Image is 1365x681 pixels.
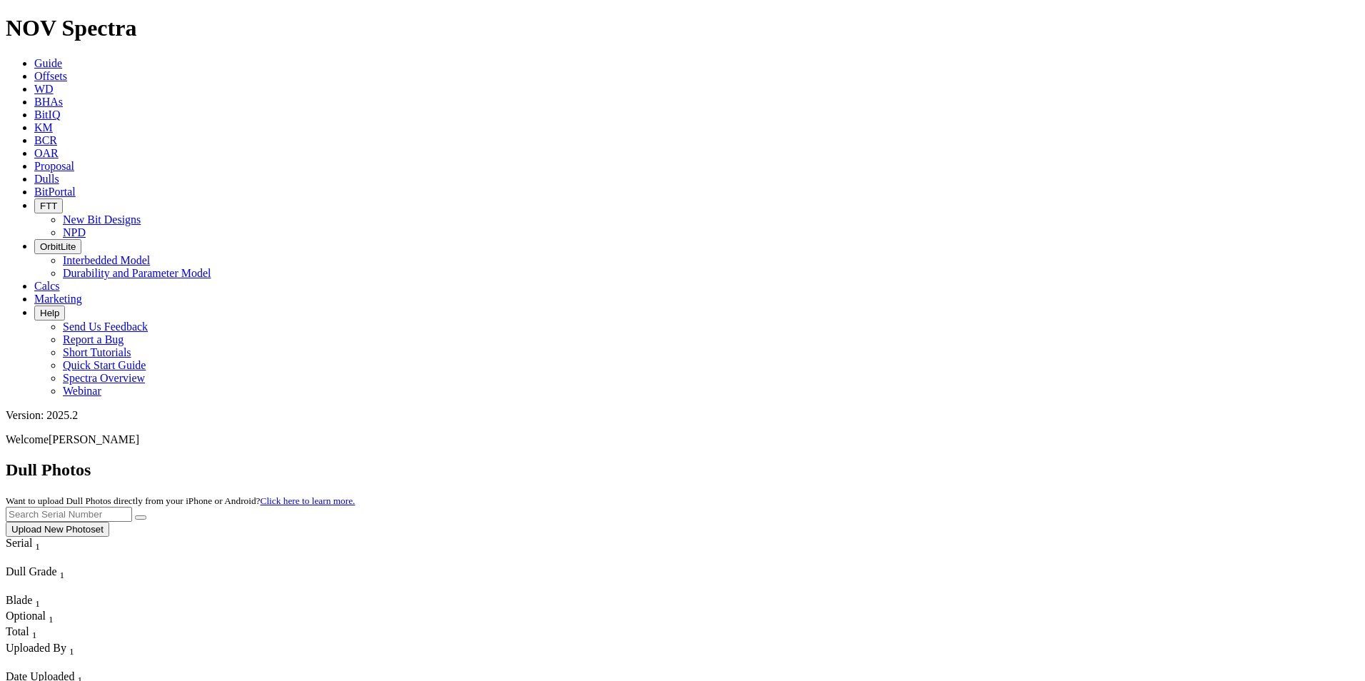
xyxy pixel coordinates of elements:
a: Calcs [34,280,60,292]
sub: 1 [32,630,37,641]
a: Proposal [34,160,74,172]
button: OrbitLite [34,239,81,254]
a: New Bit Designs [63,213,141,226]
span: OrbitLite [40,241,76,252]
div: Sort None [6,610,56,625]
small: Want to upload Dull Photos directly from your iPhone or Android? [6,495,355,506]
span: Sort None [35,537,40,549]
span: Total [6,625,29,637]
span: Help [40,308,59,318]
span: Uploaded By [6,642,66,654]
button: FTT [34,198,63,213]
div: Optional Sort None [6,610,56,625]
a: Click here to learn more. [261,495,356,506]
a: Interbedded Model [63,254,150,266]
div: Sort None [6,537,66,565]
button: Help [34,306,65,321]
div: Column Menu [6,553,66,565]
div: Total Sort None [6,625,56,641]
a: BCR [34,134,57,146]
h2: Dull Photos [6,460,1359,480]
div: Sort None [6,642,140,670]
span: Serial [6,537,32,549]
span: Sort None [49,610,54,622]
span: Sort None [35,594,40,606]
div: Column Menu [6,657,140,670]
input: Search Serial Number [6,507,132,522]
a: KM [34,121,53,133]
div: Version: 2025.2 [6,409,1359,422]
span: Sort None [60,565,65,577]
a: Quick Start Guide [63,359,146,371]
a: Short Tutorials [63,346,131,358]
a: OAR [34,147,59,159]
span: Sort None [32,625,37,637]
p: Welcome [6,433,1359,446]
span: Optional [6,610,46,622]
span: Dull Grade [6,565,57,577]
span: Blade [6,594,32,606]
div: Sort None [6,565,106,594]
a: Report a Bug [63,333,124,345]
a: BitIQ [34,109,60,121]
button: Upload New Photoset [6,522,109,537]
div: Dull Grade Sort None [6,565,106,581]
a: Durability and Parameter Model [63,267,211,279]
a: Offsets [34,70,67,82]
a: Dulls [34,173,59,185]
div: Column Menu [6,581,106,594]
div: Sort None [6,594,56,610]
h1: NOV Spectra [6,15,1359,41]
sub: 1 [35,541,40,552]
a: Marketing [34,293,82,305]
div: Blade Sort None [6,594,56,610]
sub: 1 [69,646,74,657]
a: Webinar [63,385,101,397]
span: FTT [40,201,57,211]
a: WD [34,83,54,95]
div: Sort None [6,625,56,641]
div: Serial Sort None [6,537,66,553]
sub: 1 [60,570,65,580]
span: [PERSON_NAME] [49,433,139,445]
a: BHAs [34,96,63,108]
a: Send Us Feedback [63,321,148,333]
sub: 1 [35,598,40,609]
a: BitPortal [34,186,76,198]
a: Guide [34,57,62,69]
span: Sort None [69,642,74,654]
div: Uploaded By Sort None [6,642,140,657]
a: NPD [63,226,86,238]
sub: 1 [49,614,54,625]
a: Spectra Overview [63,372,145,384]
